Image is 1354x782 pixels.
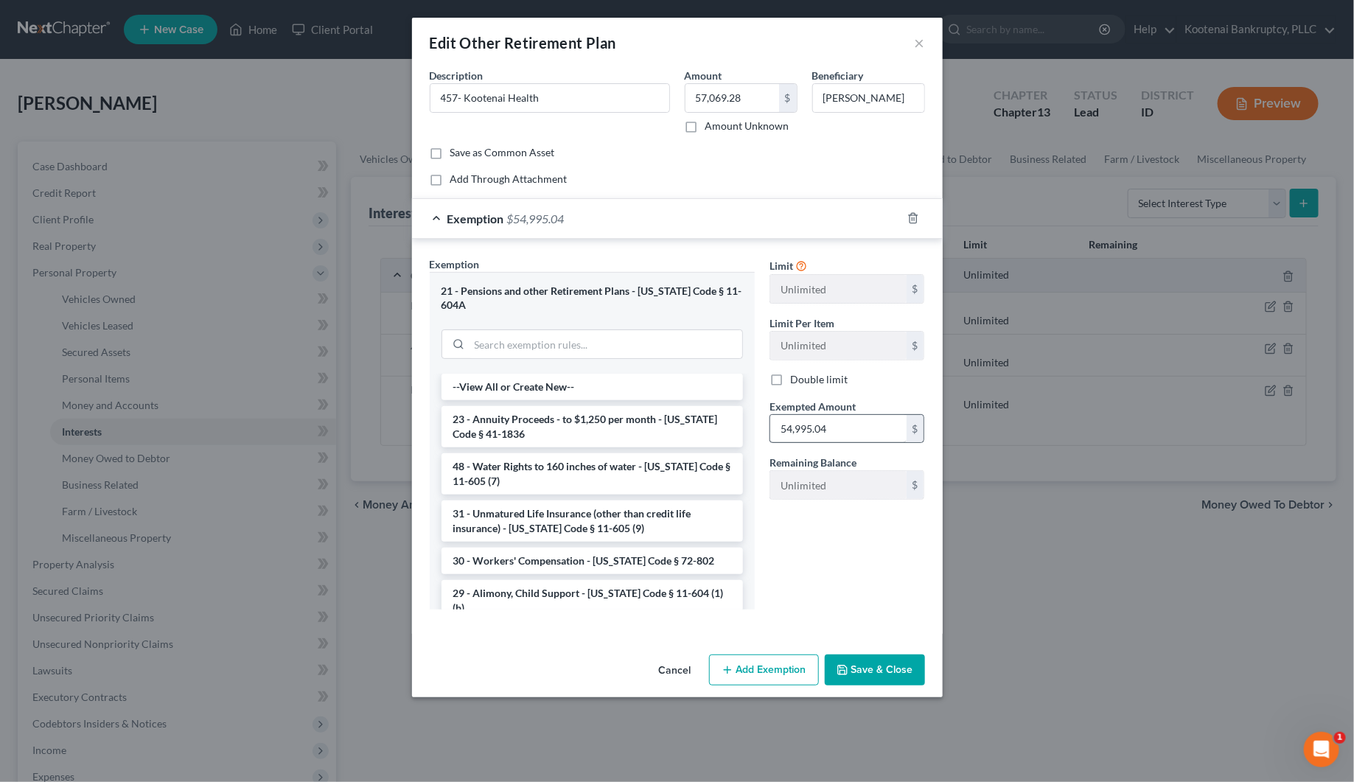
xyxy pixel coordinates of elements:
[442,500,743,542] li: 31 - Unmatured Life Insurance (other than credit life insurance) - [US_STATE] Code § 11-605 (9)
[442,406,743,447] li: 23 - Annuity Proceeds - to $1,250 per month - [US_STATE] Code § 41-1836
[907,471,924,499] div: $
[813,84,924,112] input: --
[685,84,779,112] input: 0.00
[430,69,484,82] span: Description
[770,259,793,272] span: Limit
[907,332,924,360] div: $
[685,68,722,83] label: Amount
[705,119,789,133] label: Amount Unknown
[770,415,907,443] input: 0.00
[770,471,907,499] input: --
[442,374,743,400] li: --View All or Create New--
[647,656,703,685] button: Cancel
[770,332,907,360] input: --
[825,654,925,685] button: Save & Close
[450,145,555,160] label: Save as Common Asset
[915,34,925,52] button: ×
[442,453,743,495] li: 48 - Water Rights to 160 inches of water - [US_STATE] Code § 11-605 (7)
[470,330,742,358] input: Search exemption rules...
[1334,732,1346,744] span: 1
[770,400,856,413] span: Exempted Amount
[1304,732,1339,767] iframe: Intercom live chat
[709,654,819,685] button: Add Exemption
[907,415,924,443] div: $
[812,68,864,83] label: Beneficiary
[770,275,907,303] input: --
[442,548,743,574] li: 30 - Workers' Compensation - [US_STATE] Code § 72-802
[447,212,504,226] span: Exemption
[450,172,568,186] label: Add Through Attachment
[507,212,565,226] span: $54,995.04
[430,84,669,112] input: Describe...
[442,284,743,312] div: 21 - Pensions and other Retirement Plans - [US_STATE] Code § 11-604A
[779,84,797,112] div: $
[430,32,616,53] div: Edit Other Retirement Plan
[770,455,856,470] label: Remaining Balance
[790,372,848,387] label: Double limit
[770,315,834,331] label: Limit Per Item
[907,275,924,303] div: $
[430,258,480,270] span: Exemption
[442,580,743,621] li: 29 - Alimony, Child Support - [US_STATE] Code § 11-604 (1)(b)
